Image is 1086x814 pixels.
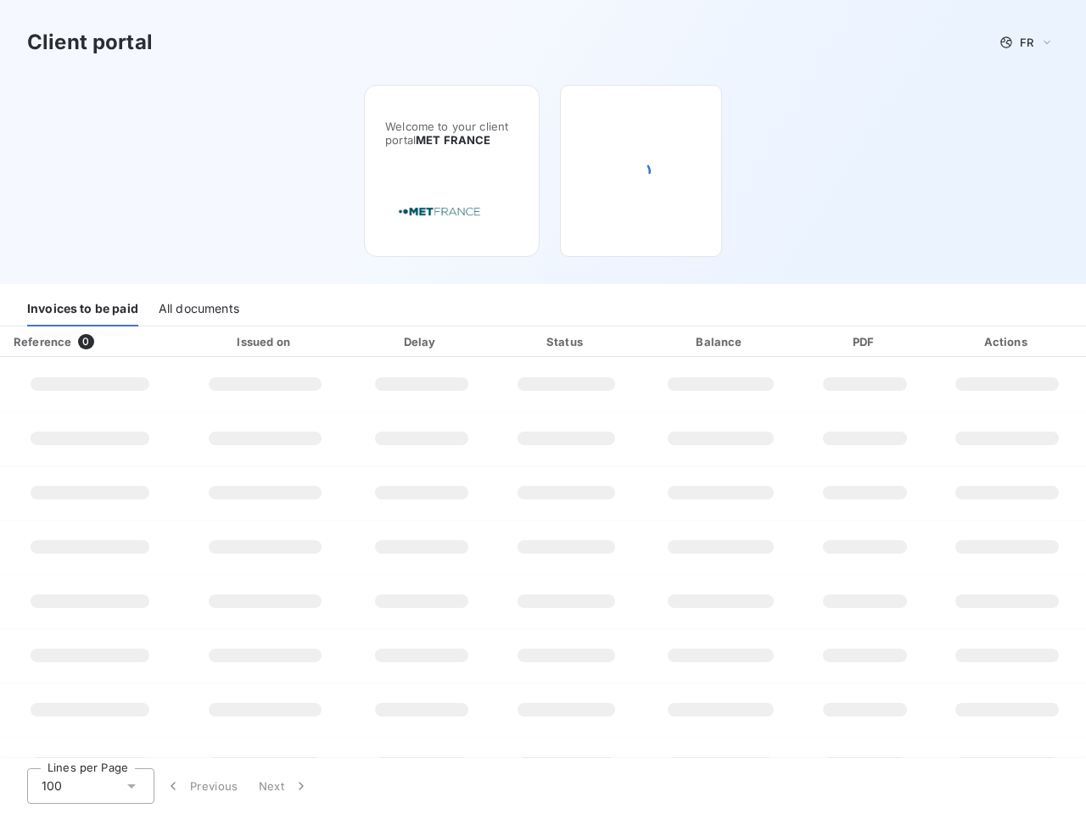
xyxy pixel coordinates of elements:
span: 100 [42,778,62,794]
div: Reference [14,335,71,348]
div: Balance [644,333,798,350]
img: Company logo [385,187,494,236]
button: Next [249,768,320,804]
div: Actions [932,333,1083,350]
span: 0 [78,334,93,349]
span: Welcome to your client portal [385,120,518,147]
div: All documents [159,291,239,326]
div: Issued on [183,333,347,350]
button: Previous [154,768,249,804]
div: PDF [804,333,925,350]
div: Invoices to be paid [27,291,138,326]
span: FR [1020,36,1033,49]
div: Status [495,333,636,350]
h3: Client portal [27,27,153,58]
span: MET FRANCE [416,133,491,147]
div: Delay [354,333,489,350]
